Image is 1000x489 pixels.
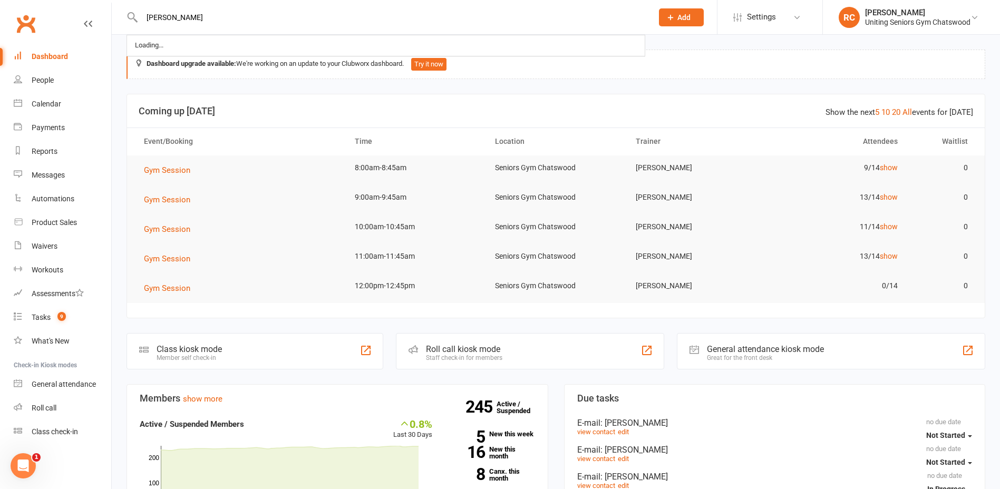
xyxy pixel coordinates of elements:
strong: 16 [448,444,485,460]
td: 0 [907,155,977,180]
a: 16New this month [448,446,535,459]
span: Gym Session [144,254,190,263]
td: 11/14 [766,214,907,239]
div: Great for the front desk [707,354,824,361]
a: show [880,222,898,231]
td: Seniors Gym Chatswood [486,214,626,239]
a: view contact [577,428,615,436]
span: 1 [32,453,41,462]
span: Not Started [926,458,965,466]
div: Staff check-in for members [426,354,502,361]
a: 5New this week [448,431,535,437]
td: 10:00am-10:45am [345,214,486,239]
th: Trainer [626,128,766,155]
span: Gym Session [144,165,190,175]
div: Last 30 Days [393,418,432,441]
div: RC [839,7,860,28]
a: Messages [14,163,111,187]
a: 5 [875,107,879,117]
div: We're working on an update to your Clubworx dashboard. [127,50,985,79]
td: [PERSON_NAME] [626,185,766,210]
th: Time [345,128,486,155]
a: edit [618,455,629,463]
button: Gym Session [144,193,198,206]
th: Attendees [766,128,907,155]
input: Search... [139,10,645,25]
td: [PERSON_NAME] [626,273,766,298]
span: Gym Session [144,224,190,234]
div: Uniting Seniors Gym Chatswood [865,17,970,27]
button: Add [659,8,704,26]
button: Gym Session [144,252,198,265]
a: 10 [881,107,890,117]
td: 8:00am-8:45am [345,155,486,180]
td: [PERSON_NAME] [626,244,766,269]
button: Not Started [926,426,972,445]
div: E-mail [577,445,973,455]
strong: 8 [448,466,485,482]
a: show more [183,394,222,404]
a: 8Canx. this month [448,468,535,482]
a: Tasks 9 [14,306,111,329]
div: Messages [32,171,65,179]
td: Seniors Gym Chatswood [486,185,626,210]
div: What's New [32,337,70,345]
td: 12:00pm-12:45pm [345,273,486,298]
a: Waivers [14,234,111,258]
div: Workouts [32,266,63,274]
div: Loading... [132,38,167,53]
th: Event/Booking [134,128,345,155]
td: [PERSON_NAME] [626,214,766,239]
div: Assessments [32,289,84,298]
span: Gym Session [144,283,190,293]
td: 0/14 [766,273,907,298]
span: : [PERSON_NAME] [600,445,668,455]
td: 0 [907,214,977,239]
div: Roll call kiosk mode [426,344,502,354]
a: What's New [14,329,111,353]
div: Show the next events for [DATE] [826,106,973,119]
div: 0.8% [393,418,432,429]
span: : [PERSON_NAME] [600,418,668,428]
th: Waitlist [907,128,977,155]
td: 0 [907,185,977,210]
a: Calendar [14,92,111,116]
div: Class kiosk mode [157,344,222,354]
td: 9/14 [766,155,907,180]
h3: Due tasks [577,393,973,404]
span: : [PERSON_NAME] [600,472,668,482]
a: People [14,69,111,92]
strong: 5 [448,429,485,445]
a: 245Active / Suspended [497,393,543,422]
a: view contact [577,455,615,463]
strong: Active / Suspended Members [140,419,244,429]
td: 13/14 [766,244,907,269]
a: Dashboard [14,45,111,69]
a: Workouts [14,258,111,282]
span: Settings [747,5,776,29]
button: Try it now [411,58,446,71]
a: Payments [14,116,111,140]
td: 9:00am-9:45am [345,185,486,210]
a: Class kiosk mode [14,420,111,444]
div: General attendance kiosk mode [707,344,824,354]
div: Roll call [32,404,56,412]
th: Location [486,128,626,155]
a: Reports [14,140,111,163]
span: 9 [57,312,66,321]
button: Gym Session [144,282,198,295]
a: show [880,193,898,201]
div: Product Sales [32,218,77,227]
a: edit [618,428,629,436]
td: Seniors Gym Chatswood [486,273,626,298]
h3: Members [140,393,535,404]
a: Product Sales [14,211,111,234]
div: Automations [32,194,74,203]
a: show [880,252,898,260]
span: Not Started [926,431,965,439]
div: E-mail [577,418,973,428]
td: 11:00am-11:45am [345,244,486,269]
span: Add [677,13,691,22]
td: Seniors Gym Chatswood [486,155,626,180]
strong: 245 [465,399,497,415]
